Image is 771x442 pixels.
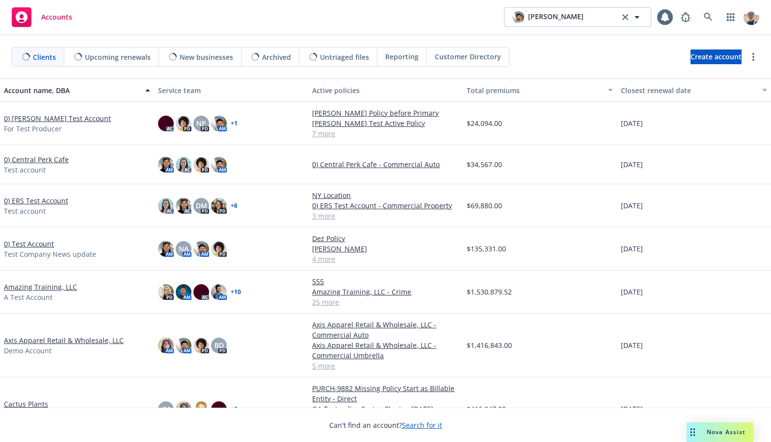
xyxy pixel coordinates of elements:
[4,123,62,134] span: For Test Producer
[621,159,643,170] span: [DATE]
[312,340,458,361] a: Axis Apparel Retail & Wholesale, LLC - Commercial Umbrella
[329,420,442,430] span: Can't find an account?
[621,118,643,128] span: [DATE]
[211,241,227,257] img: photo
[4,399,48,409] a: Cactus Plants
[211,284,227,300] img: photo
[4,335,124,345] a: Axis Apparel Retail & Wholesale, LLC
[707,428,745,436] span: Nova Assist
[4,206,46,216] span: Test account
[308,78,462,102] button: Active policies
[467,404,506,414] span: $416,947.00
[4,196,68,206] a: 0) ERS Test Account
[176,284,191,300] img: photo
[467,85,602,96] div: Total premiums
[193,401,209,417] img: photo
[312,128,458,139] a: 7 more
[193,241,209,257] img: photo
[621,200,643,211] span: [DATE]
[4,345,52,356] span: Demo Account
[312,287,458,297] a: Amazing Training, LLC - Crime
[312,118,458,128] a: [PERSON_NAME] Test Active Policy
[231,121,238,126] a: + 1
[4,154,69,165] a: 0) Central Perk Cafe
[621,340,643,350] span: [DATE]
[402,420,442,430] a: Search for it
[33,52,56,62] span: Clients
[467,200,502,211] span: $69,880.00
[312,361,458,371] a: 5 more
[312,200,458,211] a: 0) ERS Test Account - Commercial Property
[4,85,139,96] div: Account name, DBA
[176,157,191,172] img: photo
[467,159,502,170] span: $34,567.00
[621,404,643,414] span: [DATE]
[211,157,227,172] img: photo
[85,52,151,62] span: Upcoming renewals
[312,404,458,424] a: QA Test policy Cactus Plants - [DATE] - Agency full
[4,282,77,292] a: Amazing Training, LLC
[312,254,458,264] a: 4 more
[4,113,111,123] a: 0) [PERSON_NAME] Test Account
[158,338,174,353] img: photo
[435,51,501,62] span: Customer Directory
[158,198,174,214] img: photo
[312,244,458,254] a: [PERSON_NAME]
[4,165,46,175] span: Test account
[385,51,419,62] span: Reporting
[621,287,643,297] span: [DATE]
[721,7,741,27] a: Switch app
[180,52,233,62] span: New businesses
[4,249,96,259] span: Test Company News update
[176,401,191,417] img: photo
[617,78,771,102] button: Closest renewal date
[621,244,643,254] span: [DATE]
[179,244,188,254] span: NA
[467,118,502,128] span: $24,094.00
[211,198,227,214] img: photo
[158,284,174,300] img: photo
[676,7,695,27] a: Report a Bug
[312,190,458,200] a: NY Location
[158,85,304,96] div: Service team
[158,157,174,172] img: photo
[467,287,512,297] span: $1,530,879.52
[193,284,209,300] img: photo
[312,159,458,170] a: 0) Central Perk Cafe - Commercial Auto
[312,297,458,307] a: 25 more
[176,198,191,214] img: photo
[231,406,238,412] a: + 6
[196,200,207,211] span: DM
[211,116,227,131] img: photo
[467,340,512,350] span: $1,416,843.00
[162,404,170,414] span: JM
[467,244,506,254] span: $135,331.00
[698,7,718,27] a: Search
[621,85,756,96] div: Closest renewal date
[193,157,209,172] img: photo
[691,48,742,66] span: Create account
[619,11,631,23] a: clear selection
[691,49,742,64] a: Create account
[41,13,72,21] span: Accounts
[312,276,458,287] a: 555
[4,292,53,302] span: A Test Account
[211,401,227,417] img: photo
[687,422,699,442] div: Drag to move
[231,289,241,295] a: + 10
[312,108,458,118] a: [PERSON_NAME] Policy before Primary
[196,118,206,128] span: NP
[312,319,458,340] a: Axis Apparel Retail & Wholesale, LLC - Commercial Auto
[4,239,54,249] a: 0) Test Account
[687,422,753,442] button: Nova Assist
[312,233,458,244] a: Dez Policy
[504,7,651,27] button: photo[PERSON_NAME]clear selection
[312,383,458,404] a: PURCH-9882 Missing Policy Start as Billable Entity - Direct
